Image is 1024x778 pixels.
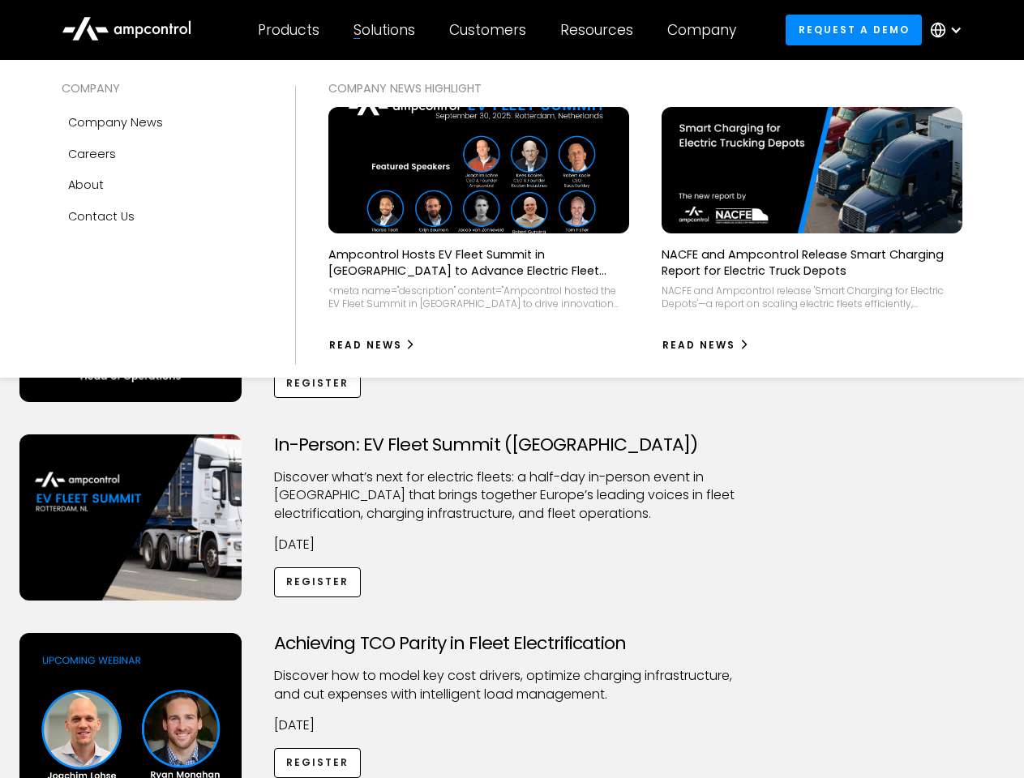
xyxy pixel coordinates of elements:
div: Products [258,21,319,39]
div: Resources [560,21,633,39]
a: About [62,169,263,200]
div: <meta name="description" content="Ampcontrol hosted the EV Fleet Summit in [GEOGRAPHIC_DATA] to d... [328,284,629,310]
p: NACFE and Ampcontrol Release Smart Charging Report for Electric Truck Depots [662,246,962,279]
a: Careers [62,139,263,169]
div: Solutions [353,21,415,39]
p: [DATE] [274,536,751,554]
a: Register [274,567,362,597]
h3: In-Person: EV Fleet Summit ([GEOGRAPHIC_DATA]) [274,434,751,455]
p: [DATE] [274,716,751,734]
a: Company news [62,107,263,138]
div: Read News [329,338,402,353]
div: Contact Us [68,207,135,225]
p: Ampcontrol Hosts EV Fleet Summit in [GEOGRAPHIC_DATA] to Advance Electric Fleet Management in [GE... [328,246,629,279]
p: ​Discover what’s next for electric fleets: a half-day in-person event in [GEOGRAPHIC_DATA] that b... [274,468,751,523]
div: Customers [449,21,526,39]
a: Register [274,368,362,398]
a: Contact Us [62,201,263,232]
div: Company [667,21,736,39]
div: NACFE and Ampcontrol release 'Smart Charging for Electric Depots'—a report on scaling electric fl... [662,284,962,310]
a: Read News [662,332,750,358]
div: COMPANY [62,79,263,97]
div: About [68,176,104,194]
p: Discover how to model key cost drivers, optimize charging infrastructure, and cut expenses with i... [274,667,751,703]
div: Read News [662,338,735,353]
div: Careers [68,145,116,163]
h3: Achieving TCO Parity in Fleet Electrification [274,633,751,654]
a: Request a demo [786,15,922,45]
a: Read News [328,332,417,358]
a: Register [274,748,362,778]
div: Company news [68,113,163,131]
div: COMPANY NEWS Highlight [328,79,963,97]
